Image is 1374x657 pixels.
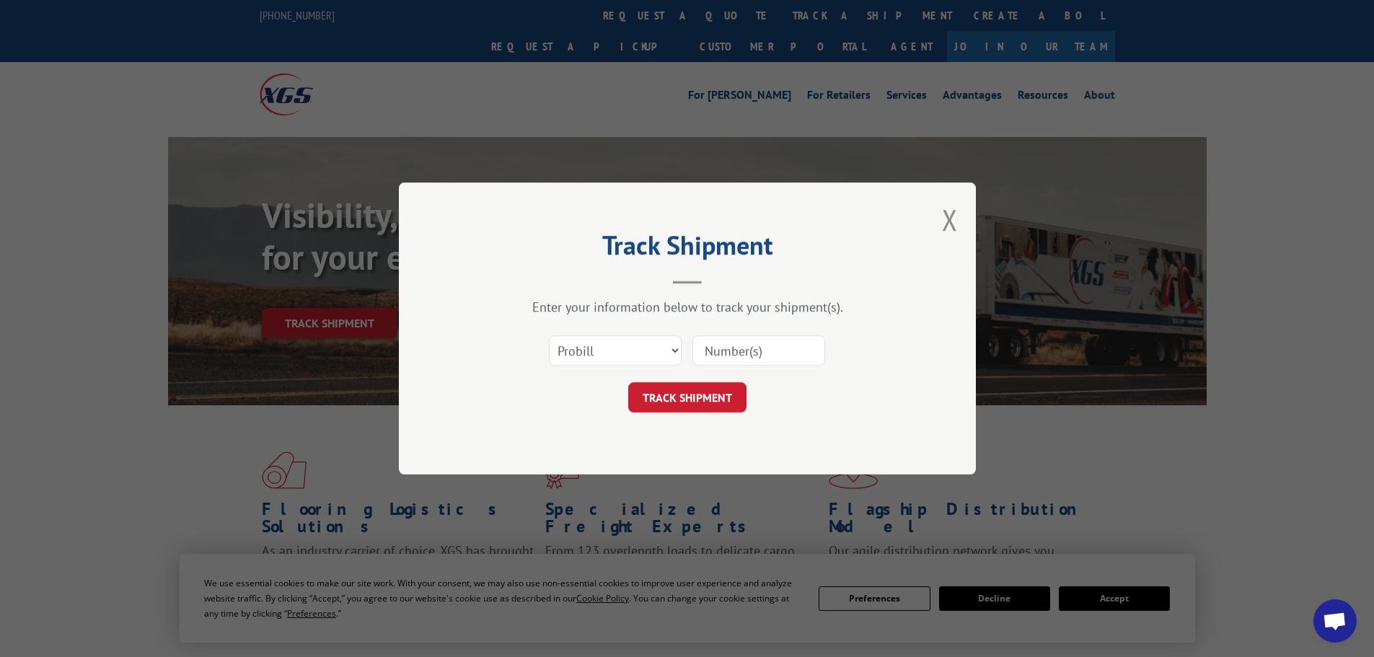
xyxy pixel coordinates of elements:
h2: Track Shipment [471,235,904,263]
input: Number(s) [692,335,825,366]
div: Open chat [1313,599,1357,643]
button: Close modal [942,200,958,239]
div: Enter your information below to track your shipment(s). [471,299,904,315]
button: TRACK SHIPMENT [628,382,747,413]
